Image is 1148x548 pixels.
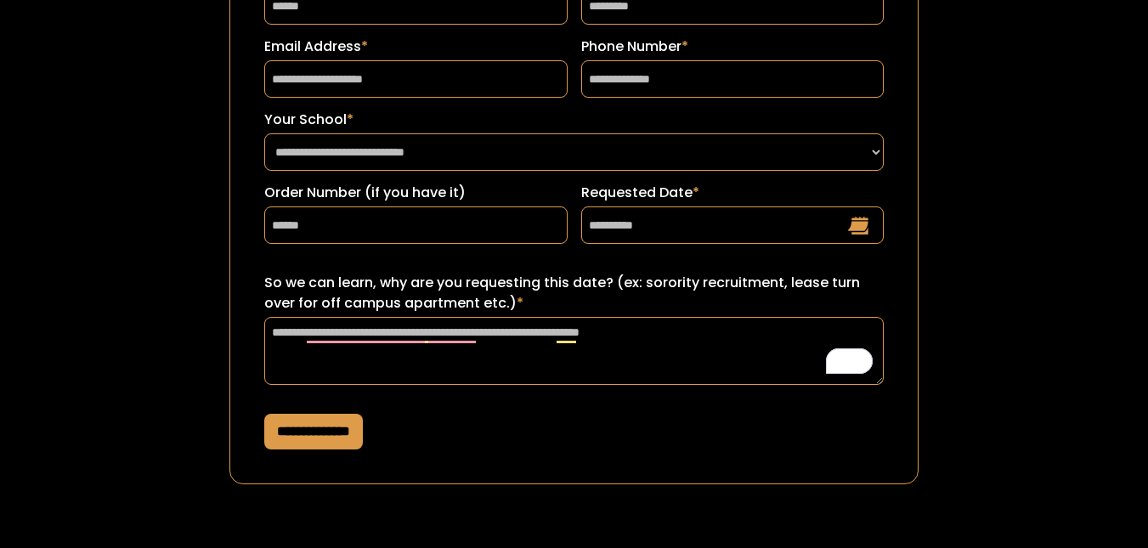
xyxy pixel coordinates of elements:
[581,183,884,203] label: Requested Date
[264,183,567,203] label: Order Number (if you have it)
[264,110,884,130] label: Your School
[264,37,567,57] label: Email Address
[264,317,884,385] textarea: To enrich screen reader interactions, please activate Accessibility in Grammarly extension settings
[264,273,884,314] label: So we can learn, why are you requesting this date? (ex: sorority recruitment, lease turn over for...
[581,37,884,57] label: Phone Number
